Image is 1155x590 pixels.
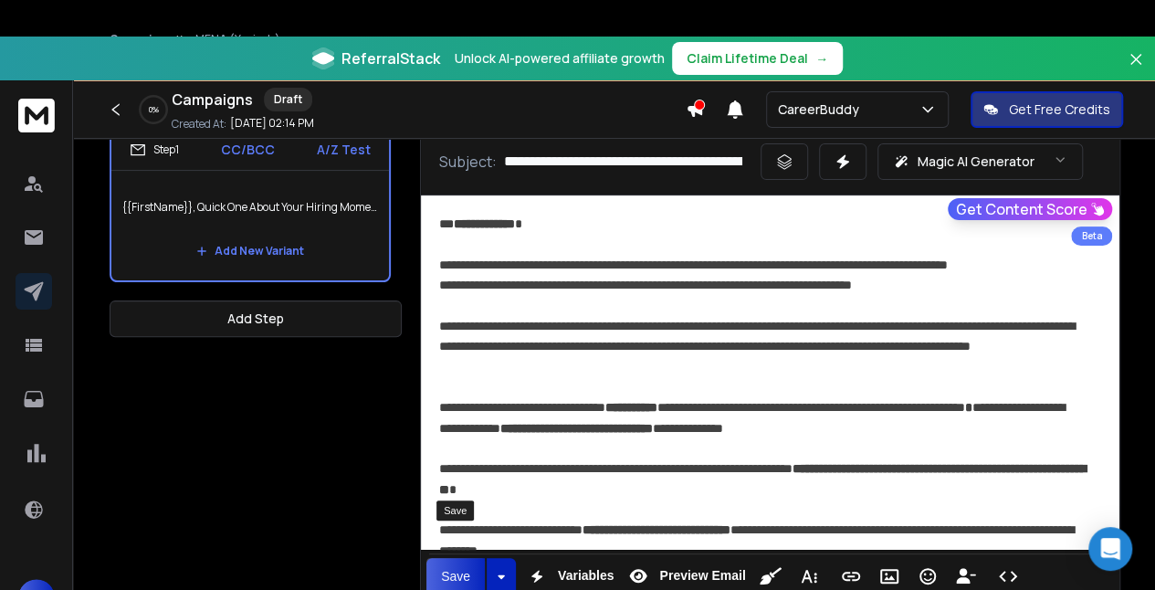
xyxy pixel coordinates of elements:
div: Step 1 [130,142,179,158]
p: CareerBuddy [778,100,866,119]
button: Magic AI Generator [877,143,1083,180]
button: Add New Variant [182,233,319,269]
span: Variables [554,568,618,584]
p: Magic AI Generator [917,153,1034,171]
span: ReferralStack [341,47,440,69]
p: A/Z Test [317,141,371,159]
button: Get Free Credits [971,91,1123,128]
div: Draft [264,88,312,111]
h1: Campaigns [172,89,253,111]
div: Save [436,500,474,521]
p: {{FirstName}}, Quick One About Your Hiring Momentum [122,182,378,233]
p: Unlock AI-powered affiliate growth [455,49,665,68]
button: Add Step [110,300,402,337]
div: Open Intercom Messenger [1088,527,1132,571]
p: MENA (Yasirah) [195,32,280,47]
button: Campaign [110,32,166,47]
button: Claim Lifetime Deal→ [672,42,843,75]
p: Created At: [172,117,226,132]
div: Beta [1071,227,1112,246]
p: CC/BCC [221,141,275,159]
p: Subject: [439,151,497,173]
button: Get Content Score [948,198,1112,220]
button: Close banner [1124,47,1148,91]
p: Get Free Credits [1009,100,1110,119]
p: [DATE] 02:14 PM [230,116,314,131]
p: 0 % [149,104,159,115]
span: Preview Email [656,568,749,584]
span: → [815,49,828,68]
li: Step1CC/BCCA/Z Test{{FirstName}}, Quick One About Your Hiring MomentumAdd New Variant [110,128,391,282]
